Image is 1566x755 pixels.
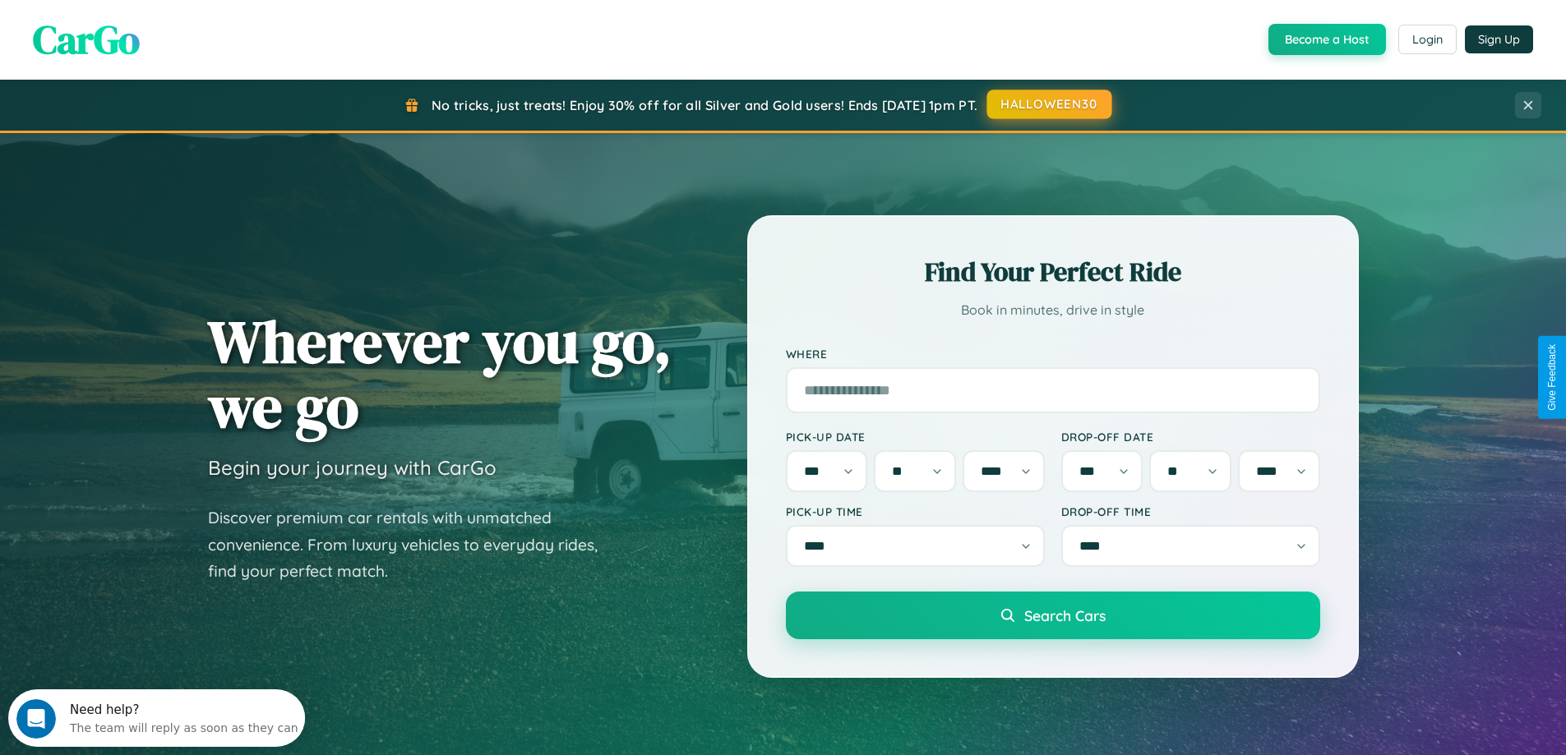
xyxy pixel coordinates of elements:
[786,298,1320,322] p: Book in minutes, drive in style
[208,504,619,585] p: Discover premium car rentals with unmatched convenience. From luxury vehicles to everyday rides, ...
[208,455,497,480] h3: Begin your journey with CarGo
[8,689,305,747] iframe: Intercom live chat discovery launcher
[62,27,290,44] div: The team will reply as soon as they can
[786,430,1045,444] label: Pick-up Date
[1546,344,1558,411] div: Give Feedback
[62,14,290,27] div: Need help?
[786,254,1320,290] h2: Find Your Perfect Ride
[786,347,1320,361] label: Where
[208,309,672,439] h1: Wherever you go, we go
[432,97,977,113] span: No tricks, just treats! Enjoy 30% off for all Silver and Gold users! Ends [DATE] 1pm PT.
[1061,504,1320,518] label: Drop-off Time
[786,504,1045,518] label: Pick-up Time
[786,592,1320,639] button: Search Cars
[1398,25,1457,54] button: Login
[7,7,306,52] div: Open Intercom Messenger
[1268,24,1386,55] button: Become a Host
[1024,606,1106,624] span: Search Cars
[16,699,56,739] iframe: Intercom live chat
[1061,430,1320,444] label: Drop-off Date
[987,90,1112,119] button: HALLOWEEN30
[33,12,140,67] span: CarGo
[1465,25,1533,53] button: Sign Up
